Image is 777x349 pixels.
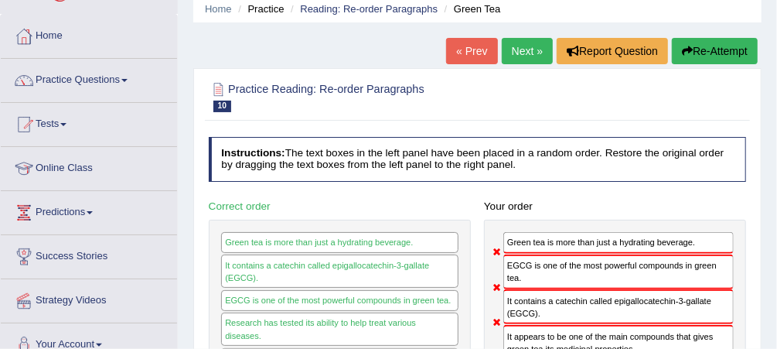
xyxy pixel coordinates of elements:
a: Home [1,15,177,53]
a: Tests [1,103,177,142]
div: It contains a catechin called epigallocatechin-3-gallate (EGCG). [503,289,734,324]
a: « Prev [446,38,497,64]
a: Reading: Re-order Paragraphs [300,3,438,15]
h2: Practice Reading: Re-order Paragraphs [209,80,542,112]
div: Research has tested its ability to help treat various diseases. [221,313,458,346]
h4: Correct order [209,201,471,213]
div: EGCG is one of the most powerful compounds in green tea. [503,255,734,289]
h4: The text boxes in the left panel have been placed in a random order. Restore the original order b... [209,137,747,181]
div: Green tea is more than just a hydrating beverage. [503,232,734,254]
a: Home [205,3,232,15]
h4: Your order [484,201,746,213]
b: Instructions: [221,147,285,159]
a: Next » [502,38,553,64]
button: Re-Attempt [672,38,758,64]
a: Predictions [1,191,177,230]
a: Online Class [1,147,177,186]
a: Strategy Videos [1,279,177,318]
div: It contains a catechin called epigallocatechin-3-gallate (EGCG). [221,255,458,288]
span: 10 [213,101,231,112]
div: EGCG is one of the most powerful compounds in green tea. [221,290,458,311]
button: Report Question [557,38,668,64]
li: Practice [234,2,284,16]
a: Practice Questions [1,59,177,98]
div: Green tea is more than just a hydrating beverage. [221,232,458,253]
a: Success Stories [1,235,177,274]
li: Green Tea [441,2,501,16]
